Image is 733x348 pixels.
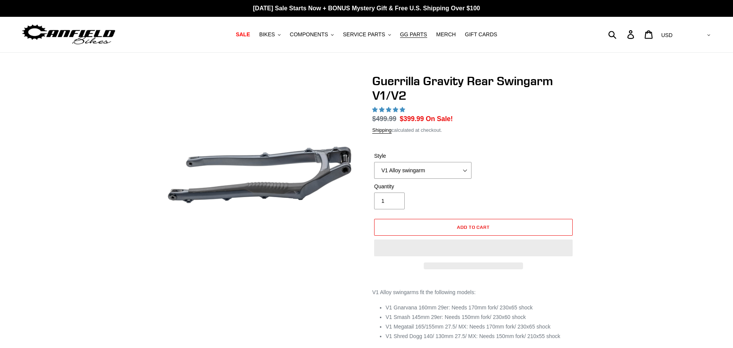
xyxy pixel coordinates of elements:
[232,29,254,40] a: SALE
[160,75,359,275] img: Guerrilla Gravity Rear Swingarm V1/V2
[433,29,460,40] a: MERCH
[386,332,575,340] li: V1 Shred Dogg 140/ 130mm 27.5/ MX: Needs 150mm fork/ 210x55 shock
[286,29,337,40] button: COMPONENTS
[436,31,456,38] span: MERCH
[372,107,407,113] span: 5.00 stars
[457,224,490,230] span: Add to cart
[259,31,275,38] span: BIKES
[386,304,575,312] li: V1 Gnarvana 160mm 29er: Needs 170mm fork/ 230x65 shock
[374,219,573,236] button: Add to cart
[612,26,632,43] input: Search
[343,31,385,38] span: SERVICE PARTS
[236,31,250,38] span: SALE
[400,115,424,123] span: $399.99
[290,31,328,38] span: COMPONENTS
[386,313,575,321] li: V1 Smash 145mm 29er: Needs 150mm fork/ 230x60 shock
[374,183,471,191] label: Quantity
[339,29,394,40] button: SERVICE PARTS
[396,29,431,40] a: GG PARTS
[372,288,575,296] p: V1 Alloy swingarms fit the following models:
[465,31,497,38] span: GIFT CARDS
[374,152,471,160] label: Style
[255,29,284,40] button: BIKES
[372,74,575,103] h1: Guerrilla Gravity Rear Swingarm V1/V2
[426,114,453,124] span: On Sale!
[372,115,396,123] s: $499.99
[372,126,575,134] div: calculated at checkout.
[400,31,427,38] span: GG PARTS
[386,323,575,331] li: V1 Megatail 165/155mm 27.5/ MX: Needs 170mm fork/ 230x65 shock
[461,29,501,40] a: GIFT CARDS
[372,127,392,134] a: Shipping
[21,23,116,47] img: Canfield Bikes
